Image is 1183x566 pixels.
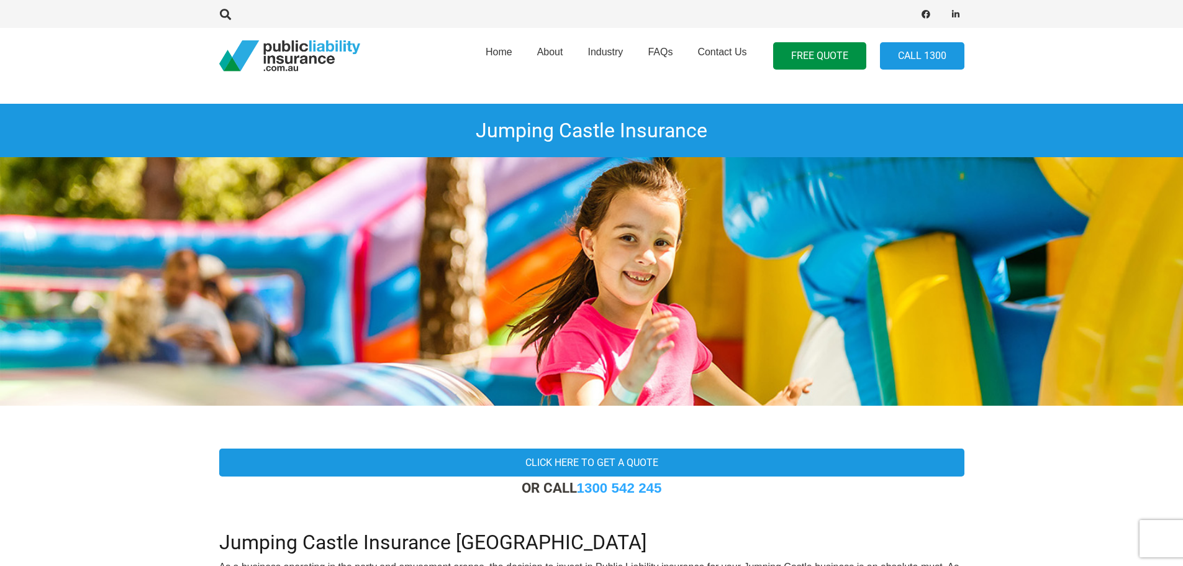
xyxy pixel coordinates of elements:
[697,47,746,57] span: Contact Us
[219,516,964,554] h2: Jumping Castle Insurance [GEOGRAPHIC_DATA]
[587,47,623,57] span: Industry
[525,24,576,88] a: About
[947,6,964,23] a: LinkedIn
[473,24,525,88] a: Home
[773,42,866,70] a: FREE QUOTE
[635,24,685,88] a: FAQs
[685,24,759,88] a: Contact Us
[219,40,360,71] a: pli_logotransparent
[575,24,635,88] a: Industry
[917,6,935,23] a: Facebook
[648,47,673,57] span: FAQs
[537,47,563,57] span: About
[219,449,964,477] a: Click here to get a quote
[880,42,964,70] a: Call 1300
[486,47,512,57] span: Home
[577,480,662,496] a: 1300 542 245
[214,9,238,20] a: Search
[522,480,662,496] strong: OR CALL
